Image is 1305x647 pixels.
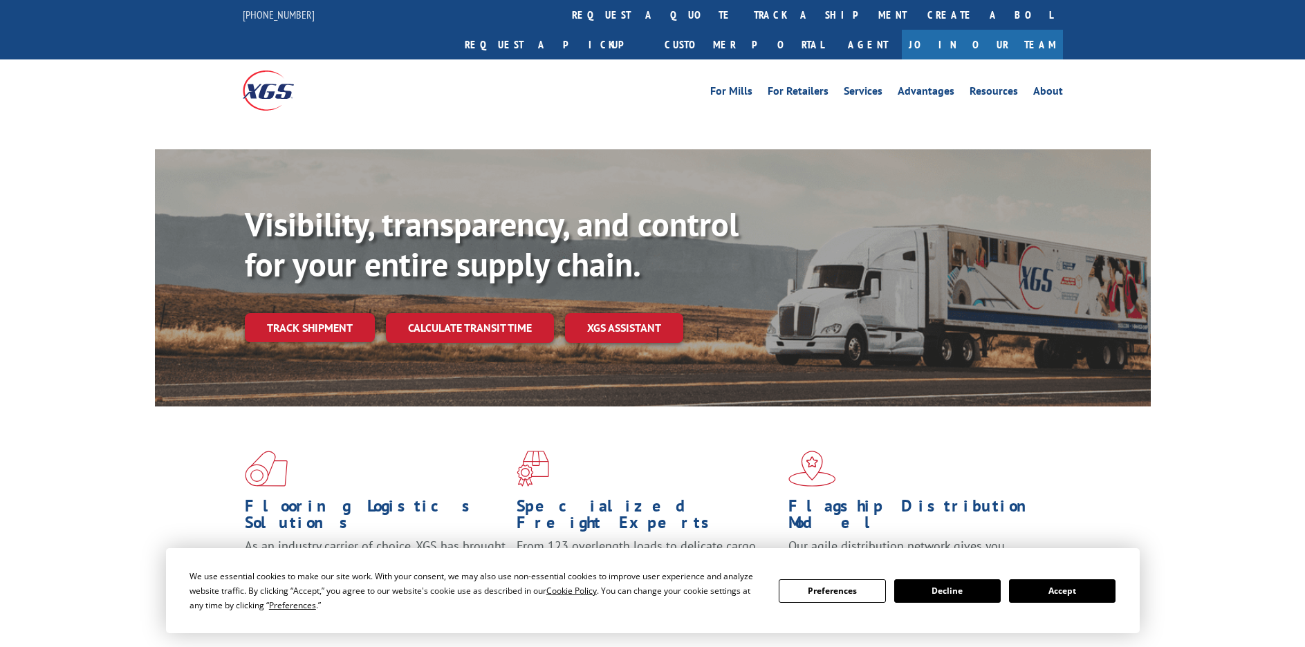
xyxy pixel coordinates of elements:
[779,579,885,603] button: Preferences
[245,313,375,342] a: Track shipment
[517,498,778,538] h1: Specialized Freight Experts
[1009,579,1116,603] button: Accept
[788,451,836,487] img: xgs-icon-flagship-distribution-model-red
[245,538,506,587] span: As an industry carrier of choice, XGS has brought innovation and dedication to flooring logistics...
[834,30,902,59] a: Agent
[245,451,288,487] img: xgs-icon-total-supply-chain-intelligence-red
[546,585,597,597] span: Cookie Policy
[788,538,1043,570] span: Our agile distribution network gives you nationwide inventory management on demand.
[710,86,752,101] a: For Mills
[245,203,739,285] b: Visibility, transparency, and control for your entire supply chain.
[166,548,1140,633] div: Cookie Consent Prompt
[454,30,654,59] a: Request a pickup
[517,538,778,599] p: From 123 overlength loads to delicate cargo, our experienced staff knows the best way to move you...
[565,313,683,343] a: XGS ASSISTANT
[243,8,315,21] a: [PHONE_NUMBER]
[844,86,882,101] a: Services
[189,569,762,612] div: We use essential cookies to make our site work. With your consent, we may also use non-essential ...
[245,498,506,538] h1: Flooring Logistics Solutions
[517,451,549,487] img: xgs-icon-focused-on-flooring-red
[386,313,554,343] a: Calculate transit time
[894,579,1001,603] button: Decline
[1033,86,1063,101] a: About
[788,498,1050,538] h1: Flagship Distribution Model
[970,86,1018,101] a: Resources
[902,30,1063,59] a: Join Our Team
[768,86,829,101] a: For Retailers
[898,86,954,101] a: Advantages
[269,599,316,611] span: Preferences
[654,30,834,59] a: Customer Portal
